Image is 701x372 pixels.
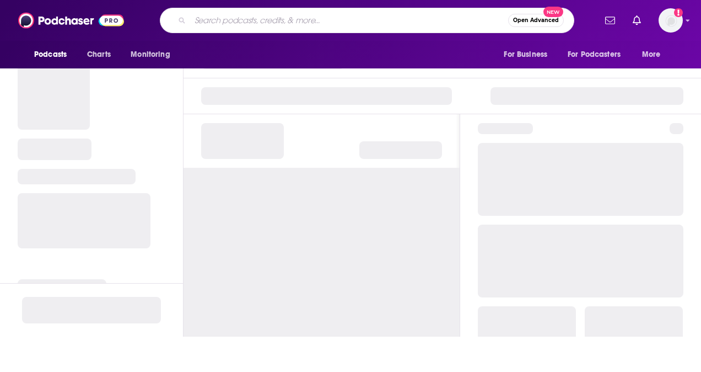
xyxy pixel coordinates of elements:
[628,11,645,30] a: Show notifications dropdown
[34,47,67,62] span: Podcasts
[674,8,683,17] svg: Add a profile image
[513,18,559,23] span: Open Advanced
[123,44,184,65] button: open menu
[160,8,574,33] div: Search podcasts, credits, & more...
[659,8,683,33] button: Show profile menu
[601,11,619,30] a: Show notifications dropdown
[642,47,661,62] span: More
[131,47,170,62] span: Monitoring
[26,44,81,65] button: open menu
[496,44,561,65] button: open menu
[659,8,683,33] img: User Profile
[543,7,563,17] span: New
[18,10,124,31] img: Podchaser - Follow, Share and Rate Podcasts
[80,44,117,65] a: Charts
[659,8,683,33] span: Logged in as Tessarossi87
[190,12,508,29] input: Search podcasts, credits, & more...
[634,44,675,65] button: open menu
[504,47,547,62] span: For Business
[508,14,564,27] button: Open AdvancedNew
[568,47,621,62] span: For Podcasters
[87,47,111,62] span: Charts
[560,44,637,65] button: open menu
